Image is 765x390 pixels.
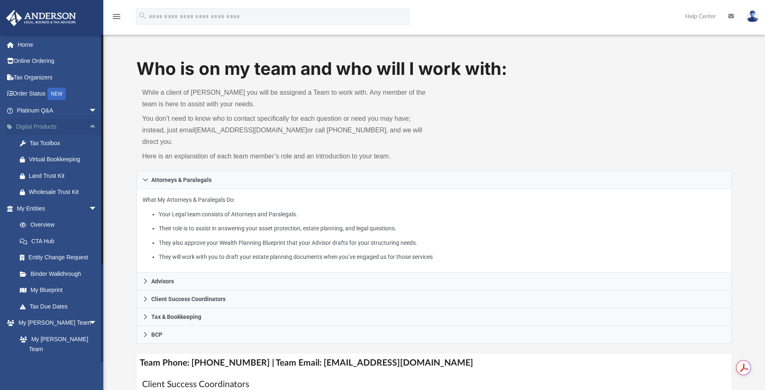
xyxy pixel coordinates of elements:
[136,273,732,290] a: Advisors
[136,354,732,372] h4: Team Phone: [PHONE_NUMBER] | Team Email: [EMAIL_ADDRESS][DOMAIN_NAME]
[89,119,105,136] span: arrow_drop_up
[136,326,732,344] a: BCP
[6,315,105,331] a: My [PERSON_NAME] Teamarrow_drop_down
[151,278,174,284] span: Advisors
[29,171,99,181] div: Land Trust Kit
[6,53,110,69] a: Online Ordering
[112,16,122,22] a: menu
[6,200,110,217] a: My Entitiesarrow_drop_down
[12,151,110,168] a: Virtual Bookkeeping
[12,233,110,249] a: CTA Hub
[6,119,110,135] a: Digital Productsarrow_drop_up
[142,151,428,162] p: Here is an explanation of each team member’s role and an introduction to your team.
[12,282,105,299] a: My Blueprint
[142,113,428,148] p: You don’t need to know who to contact specifically for each question or need you may have; instea...
[6,69,110,86] a: Tax Organizers
[136,57,732,81] h1: Who is on my team and who will I work with:
[89,200,105,217] span: arrow_drop_down
[12,266,110,282] a: Binder Walkthrough
[159,252,726,262] li: They will work with you to draft your estate planning documents when you’ve engaged us for those ...
[12,298,110,315] a: Tax Due Dates
[138,11,147,20] i: search
[151,332,162,337] span: BCP
[746,10,759,22] img: User Pic
[195,127,307,134] a: [EMAIL_ADDRESS][DOMAIN_NAME]
[136,171,732,189] a: Attorneys & Paralegals
[12,184,110,201] a: Wholesale Trust Kit
[112,12,122,22] i: menu
[12,167,110,184] a: Land Trust Kit
[151,314,201,320] span: Tax & Bookkeeping
[12,331,101,357] a: My [PERSON_NAME] Team
[159,209,726,220] li: Your Legal team consists of Attorneys and Paralegals.
[12,249,110,266] a: Entity Change Request
[159,238,726,248] li: They also approve your Wealth Planning Blueprint that your Advisor drafts for your structuring ne...
[6,36,110,53] a: Home
[136,308,732,326] a: Tax & Bookkeeping
[151,296,226,302] span: Client Success Coordinators
[136,189,732,273] div: Attorneys & Paralegals
[29,154,99,165] div: Virtual Bookkeeping
[29,187,99,197] div: Wholesale Trust Kit
[89,315,105,332] span: arrow_drop_down
[6,102,110,119] a: Platinum Q&Aarrow_drop_down
[142,87,428,110] p: While a client of [PERSON_NAME] you will be assigned a Team to work with. Any member of the team ...
[12,357,105,374] a: Anderson System
[89,102,105,119] span: arrow_drop_down
[48,88,66,100] div: NEW
[159,223,726,234] li: Their role is to assist in answering your asset protection, estate planning, and legal questions.
[4,10,79,26] img: Anderson Advisors Platinum Portal
[151,177,212,183] span: Attorneys & Paralegals
[12,135,110,151] a: Tax Toolbox
[6,86,110,103] a: Order StatusNEW
[12,217,110,233] a: Overview
[136,290,732,308] a: Client Success Coordinators
[29,138,99,148] div: Tax Toolbox
[143,195,726,262] p: What My Attorneys & Paralegals Do:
